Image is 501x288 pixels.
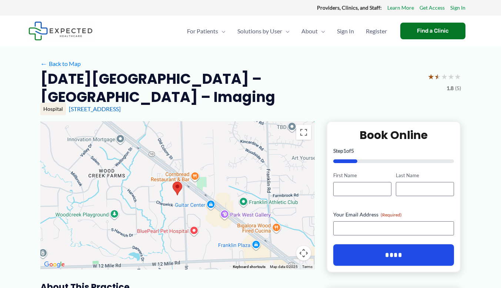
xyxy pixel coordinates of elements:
[231,18,295,44] a: Solutions by UserMenu Toggle
[447,83,454,93] span: 1.8
[42,260,67,269] img: Google
[40,60,47,67] span: ←
[454,70,461,83] span: ★
[302,265,313,269] a: Terms
[282,18,290,44] span: Menu Toggle
[42,260,67,269] a: Open this area in Google Maps (opens a new window)
[181,18,231,44] a: For PatientsMenu Toggle
[387,3,414,13] a: Learn More
[333,211,454,218] label: Your Email Address
[270,265,298,269] span: Map data ©2025
[396,172,454,179] label: Last Name
[343,148,346,154] span: 1
[218,18,226,44] span: Menu Toggle
[40,70,422,106] h2: [DATE][GEOGRAPHIC_DATA] – [GEOGRAPHIC_DATA] – Imaging
[455,83,461,93] span: (5)
[333,128,454,142] h2: Book Online
[434,70,441,83] span: ★
[237,18,282,44] span: Solutions by User
[317,4,382,11] strong: Providers, Clinics, and Staff:
[318,18,325,44] span: Menu Toggle
[233,264,265,269] button: Keyboard shortcuts
[351,148,354,154] span: 5
[420,3,445,13] a: Get Access
[428,70,434,83] span: ★
[366,18,387,44] span: Register
[40,58,81,69] a: ←Back to Map
[40,103,66,115] div: Hospital
[187,18,218,44] span: For Patients
[69,105,121,112] a: [STREET_ADDRESS]
[448,70,454,83] span: ★
[381,212,402,218] span: (Required)
[331,18,360,44] a: Sign In
[296,125,311,140] button: Toggle fullscreen view
[181,18,393,44] nav: Primary Site Navigation
[400,23,465,39] a: Find a Clinic
[450,3,465,13] a: Sign In
[301,18,318,44] span: About
[333,148,454,153] p: Step of
[360,18,393,44] a: Register
[29,21,93,40] img: Expected Healthcare Logo - side, dark font, small
[441,70,448,83] span: ★
[295,18,331,44] a: AboutMenu Toggle
[337,18,354,44] span: Sign In
[296,246,311,261] button: Map camera controls
[333,172,391,179] label: First Name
